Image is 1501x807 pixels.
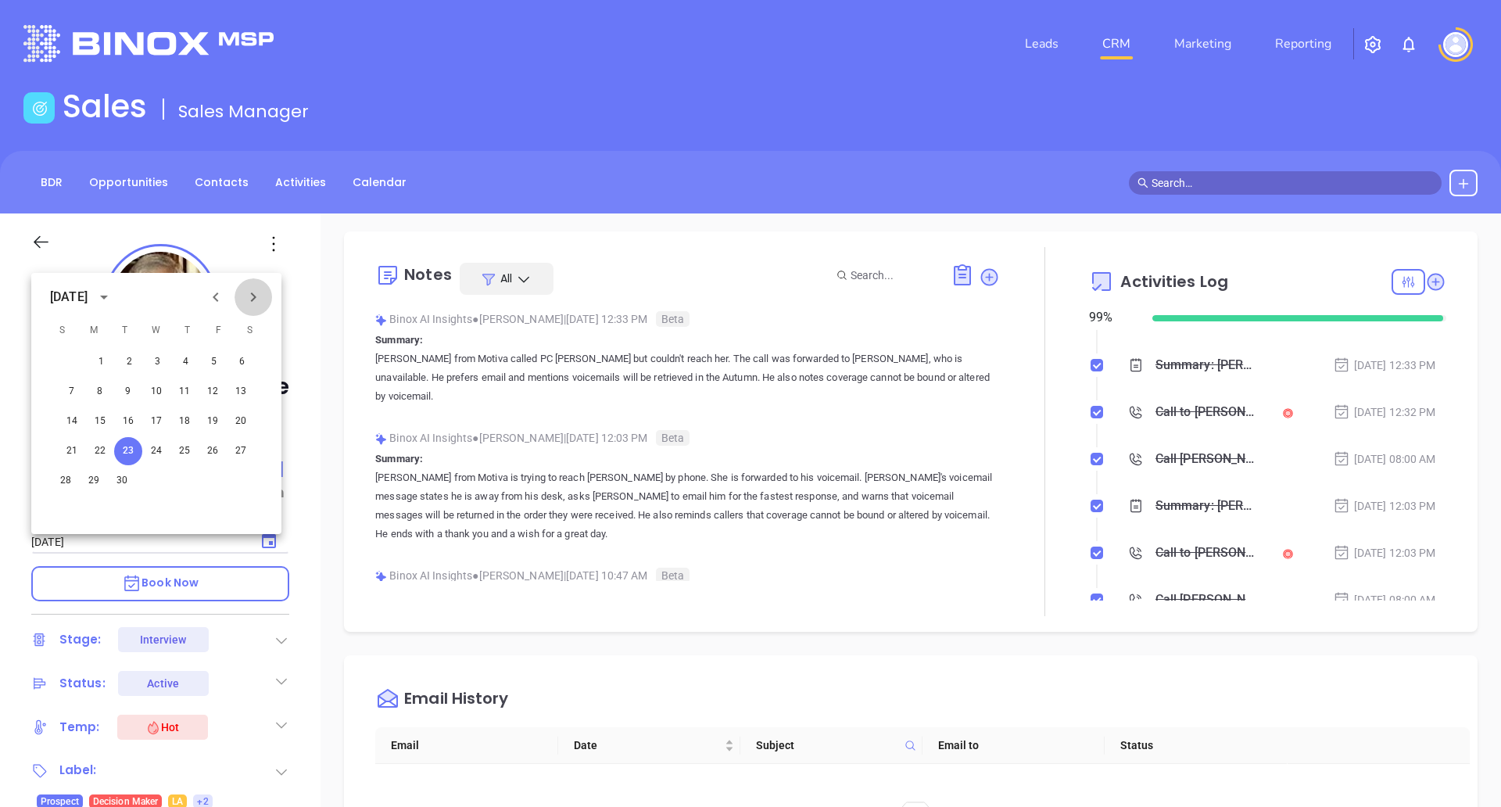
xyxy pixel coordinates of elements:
[63,88,147,125] h1: Sales
[574,737,722,754] span: Date
[80,315,108,346] span: Monday
[80,467,108,495] button: 29
[147,671,179,696] div: Active
[375,334,423,346] b: Summary:
[375,433,387,445] img: svg%3e
[31,536,244,549] input: MM/DD/YYYY
[375,468,1000,543] p: [PERSON_NAME] from Motiva is trying to reach [PERSON_NAME] by phone. She is forwarded to his voic...
[122,575,199,590] span: Book Now
[375,350,1000,406] p: [PERSON_NAME] from Motiva called PC [PERSON_NAME] but couldn't reach her. The call was forwarded ...
[1443,32,1468,57] img: user
[227,407,255,436] button: 20
[23,25,274,62] img: logo
[250,522,288,560] button: Choose date, selected date is Sep 23, 2025
[116,348,144,376] button: 2
[144,348,172,376] button: 3
[1168,28,1238,59] a: Marketing
[59,672,106,695] div: Status:
[92,285,116,309] button: calendar view is open, switch to year view
[1152,174,1433,192] input: Search…
[1333,544,1436,561] div: [DATE] 12:03 PM
[922,727,1105,764] th: Email to
[142,437,170,465] button: 24
[114,437,142,465] button: 23
[375,307,1000,331] div: Binox AI Insights [PERSON_NAME] | [DATE] 12:33 PM
[199,437,227,465] button: 26
[1155,353,1259,377] div: Summary: [PERSON_NAME] from Motiva called PC [PERSON_NAME] but couldn't reach her. The call was f...
[756,737,898,754] span: Subject
[172,348,200,376] button: 4
[1333,403,1436,421] div: [DATE] 12:32 PM
[1089,308,1133,327] div: 99 %
[200,348,228,376] button: 5
[1155,447,1259,471] div: Call [PERSON_NAME] to follow up
[31,170,72,195] a: BDR
[266,170,335,195] a: Activities
[142,378,170,406] button: 10
[472,569,479,582] span: ●
[1399,35,1418,54] img: iconNotification
[1363,35,1382,54] img: iconSetting
[59,759,97,782] div: Label:
[1269,28,1338,59] a: Reporting
[111,315,139,346] span: Tuesday
[50,288,88,307] div: [DATE]
[1155,588,1259,612] div: Call [PERSON_NAME] to follow up
[472,313,479,325] span: ●
[48,315,77,346] span: Sunday
[58,378,86,406] button: 7
[86,378,114,406] button: 8
[472,432,479,444] span: ●
[375,426,1000,450] div: Binox AI Insights [PERSON_NAME] | [DATE] 12:03 PM
[86,437,114,465] button: 22
[145,718,179,737] div: Hot
[1155,494,1259,518] div: Summary: [PERSON_NAME] from [GEOGRAPHIC_DATA] is trying to reach [PERSON_NAME] by phone. She is f...
[851,267,933,284] input: Search...
[174,315,202,346] span: Thursday
[1096,28,1137,59] a: CRM
[1155,541,1259,565] div: Call to [PERSON_NAME]
[1333,450,1436,468] div: [DATE] 08:00 AM
[205,315,233,346] span: Friday
[1019,28,1065,59] a: Leads
[142,315,170,346] span: Wednesday
[170,378,199,406] button: 11
[112,252,210,350] img: profile-user
[343,170,416,195] a: Calendar
[142,407,170,436] button: 17
[1137,178,1148,188] span: search
[404,690,508,712] div: Email History
[59,628,102,651] div: Stage:
[236,315,264,346] span: Saturday
[114,378,142,406] button: 9
[197,278,235,316] button: Previous month
[58,407,86,436] button: 14
[227,378,255,406] button: 13
[235,278,272,316] button: Next month
[1333,497,1436,515] div: [DATE] 12:03 PM
[114,407,142,436] button: 16
[58,437,86,465] button: 21
[1333,357,1436,374] div: [DATE] 12:33 PM
[227,437,255,465] button: 27
[140,627,187,652] div: Interview
[108,467,136,495] button: 30
[375,571,387,583] img: svg%3e
[88,348,116,376] button: 1
[178,99,309,124] span: Sales Manager
[199,407,227,436] button: 19
[1120,274,1227,289] span: Activities Log
[80,170,177,195] a: Opportunities
[185,170,258,195] a: Contacts
[52,467,80,495] button: 28
[1105,727,1287,764] th: Status
[170,437,199,465] button: 25
[375,564,1000,587] div: Binox AI Insights [PERSON_NAME] | [DATE] 10:47 AM
[375,453,423,464] b: Summary:
[656,568,690,583] span: Beta
[86,407,114,436] button: 15
[558,727,740,764] th: Date
[170,407,199,436] button: 18
[404,267,452,282] div: Notes
[375,727,557,764] th: Email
